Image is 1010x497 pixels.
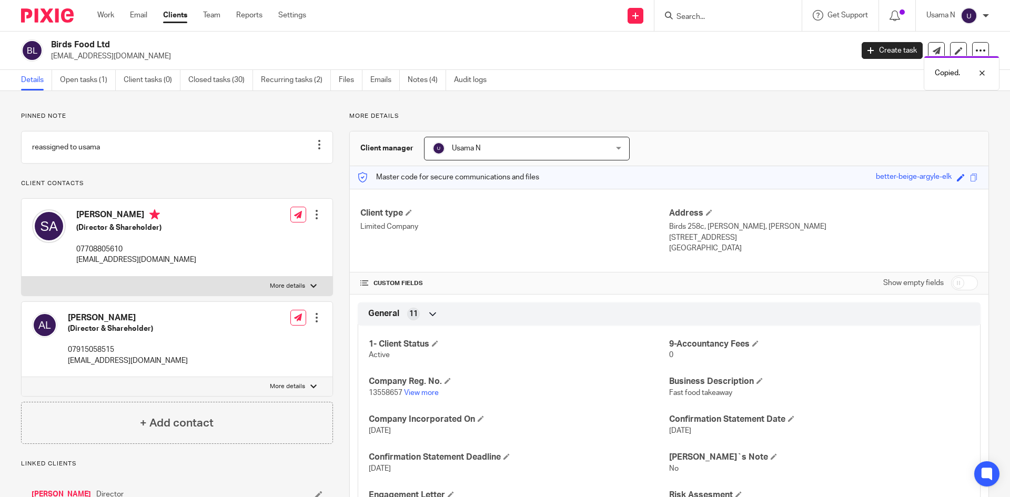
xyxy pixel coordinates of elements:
[97,10,114,21] a: Work
[370,70,400,90] a: Emails
[369,414,669,425] h4: Company Incorporated On
[669,243,978,253] p: [GEOGRAPHIC_DATA]
[368,308,399,319] span: General
[360,208,669,219] h4: Client type
[669,465,679,472] span: No
[452,145,481,152] span: Usama N
[669,339,969,350] h4: 9-Accountancy Fees
[32,312,57,338] img: svg%3E
[360,279,669,288] h4: CUSTOM FIELDS
[60,70,116,90] a: Open tasks (1)
[21,39,43,62] img: svg%3E
[68,344,188,355] p: 07915058515
[369,351,390,359] span: Active
[270,282,305,290] p: More details
[369,376,669,387] h4: Company Reg. No.
[369,389,402,397] span: 13558657
[76,255,196,265] p: [EMAIL_ADDRESS][DOMAIN_NAME]
[21,112,333,120] p: Pinned note
[130,10,147,21] a: Email
[21,460,333,468] p: Linked clients
[236,10,262,21] a: Reports
[360,221,669,232] p: Limited Company
[68,312,188,323] h4: [PERSON_NAME]
[408,70,446,90] a: Notes (4)
[261,70,331,90] a: Recurring tasks (2)
[669,427,691,434] span: [DATE]
[270,382,305,391] p: More details
[669,452,969,463] h4: [PERSON_NAME]`s Note
[21,179,333,188] p: Client contacts
[32,209,66,243] img: svg%3E
[21,8,74,23] img: Pixie
[349,112,989,120] p: More details
[876,171,952,184] div: better-beige-argyle-elk
[76,209,196,222] h4: [PERSON_NAME]
[669,208,978,219] h4: Address
[203,10,220,21] a: Team
[404,389,439,397] a: View more
[76,222,196,233] h5: (Director & Shareholder)
[432,142,445,155] img: svg%3E
[883,278,944,288] label: Show empty fields
[669,414,969,425] h4: Confirmation Statement Date
[369,427,391,434] span: [DATE]
[454,70,494,90] a: Audit logs
[51,39,687,50] h2: Birds Food Ltd
[68,323,188,334] h5: (Director & Shareholder)
[369,452,669,463] h4: Confirmation Statement Deadline
[51,51,846,62] p: [EMAIL_ADDRESS][DOMAIN_NAME]
[669,389,732,397] span: Fast food takeaway
[163,10,187,21] a: Clients
[140,415,214,431] h4: + Add contact
[339,70,362,90] a: Files
[360,143,413,154] h3: Client manager
[278,10,306,21] a: Settings
[149,209,160,220] i: Primary
[369,339,669,350] h4: 1- Client Status
[935,68,960,78] p: Copied.
[68,356,188,366] p: [EMAIL_ADDRESS][DOMAIN_NAME]
[669,351,673,359] span: 0
[21,70,52,90] a: Details
[669,221,978,232] p: Birds 258c, [PERSON_NAME], [PERSON_NAME]
[76,244,196,255] p: 07708805610
[961,7,977,24] img: svg%3E
[188,70,253,90] a: Closed tasks (30)
[124,70,180,90] a: Client tasks (0)
[409,309,418,319] span: 11
[358,172,539,182] p: Master code for secure communications and files
[369,465,391,472] span: [DATE]
[669,232,978,243] p: [STREET_ADDRESS]
[669,376,969,387] h4: Business Description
